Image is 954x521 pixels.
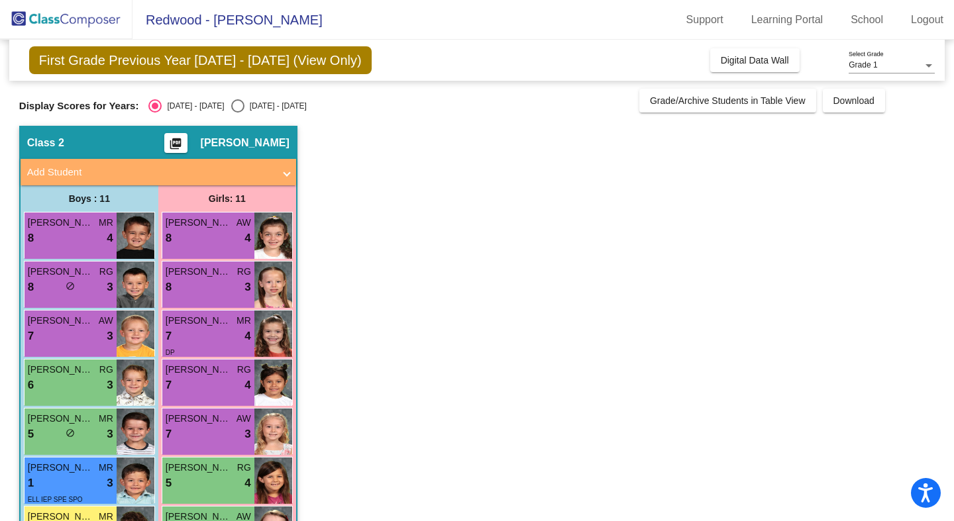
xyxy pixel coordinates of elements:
[28,461,94,475] span: [PERSON_NAME]
[840,9,894,30] a: School
[107,377,113,394] span: 3
[166,377,172,394] span: 7
[676,9,734,30] a: Support
[107,426,113,443] span: 3
[237,216,251,230] span: AW
[166,216,232,230] span: [PERSON_NAME]
[132,9,323,30] span: Redwood - [PERSON_NAME]
[164,133,187,153] button: Print Students Details
[244,328,250,345] span: 4
[237,265,251,279] span: RG
[237,412,251,426] span: AW
[29,46,372,74] span: First Grade Previous Year [DATE] - [DATE] (View Only)
[21,185,158,212] div: Boys : 11
[237,363,251,377] span: RG
[66,428,75,438] span: do_not_disturb_alt
[107,475,113,492] span: 3
[166,363,232,377] span: [PERSON_NAME]
[158,185,296,212] div: Girls: 11
[28,328,34,345] span: 7
[166,314,232,328] span: [PERSON_NAME]
[162,100,224,112] div: [DATE] - [DATE]
[166,328,172,345] span: 7
[27,165,274,180] mat-panel-title: Add Student
[107,328,113,345] span: 3
[900,9,954,30] a: Logout
[28,363,94,377] span: [PERSON_NAME]
[28,314,94,328] span: [PERSON_NAME]
[244,377,250,394] span: 4
[28,475,34,492] span: 1
[27,136,64,150] span: Class 2
[244,100,307,112] div: [DATE] - [DATE]
[107,279,113,296] span: 3
[166,426,172,443] span: 7
[168,137,184,156] mat-icon: picture_as_pdf
[849,60,877,70] span: Grade 1
[244,475,250,492] span: 4
[28,412,94,426] span: [PERSON_NAME]
[66,281,75,291] span: do_not_disturb_alt
[28,265,94,279] span: [PERSON_NAME]
[166,475,172,492] span: 5
[99,363,113,377] span: RG
[166,230,172,247] span: 8
[107,230,113,247] span: 4
[639,89,816,113] button: Grade/Archive Students in Table View
[28,216,94,230] span: [PERSON_NAME] [PERSON_NAME]
[244,230,250,247] span: 4
[201,136,290,150] span: [PERSON_NAME]
[710,48,800,72] button: Digital Data Wall
[99,461,113,475] span: MR
[166,265,232,279] span: [PERSON_NAME]
[237,314,251,328] span: MR
[166,279,172,296] span: 8
[650,95,806,106] span: Grade/Archive Students in Table View
[833,95,874,106] span: Download
[99,216,113,230] span: MR
[28,377,34,394] span: 6
[237,461,251,475] span: RG
[99,314,113,328] span: AW
[244,279,250,296] span: 3
[721,55,789,66] span: Digital Data Wall
[244,426,250,443] span: 3
[21,159,296,185] mat-expansion-panel-header: Add Student
[166,461,232,475] span: [PERSON_NAME]
[28,279,34,296] span: 8
[741,9,834,30] a: Learning Portal
[28,496,83,503] span: ELL IEP SPE SPO
[28,230,34,247] span: 8
[823,89,885,113] button: Download
[148,99,306,113] mat-radio-group: Select an option
[166,349,175,356] span: DP
[19,100,139,112] span: Display Scores for Years:
[99,265,113,279] span: RG
[99,412,113,426] span: MR
[28,426,34,443] span: 5
[166,412,232,426] span: [PERSON_NAME]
